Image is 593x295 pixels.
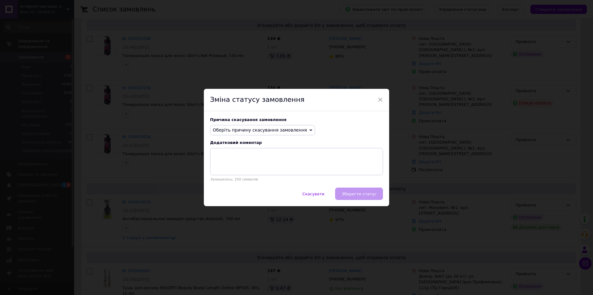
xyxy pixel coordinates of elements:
p: Залишилось: 250 символів [210,177,383,181]
button: Скасувати [296,188,331,200]
span: × [377,94,383,105]
span: Скасувати [302,192,324,196]
div: Зміна статусу замовлення [204,89,389,111]
div: Причина скасування замовлення [210,117,383,122]
span: Оберіть причину скасування замовлення [213,128,307,132]
div: Додатковий коментар [210,140,383,145]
